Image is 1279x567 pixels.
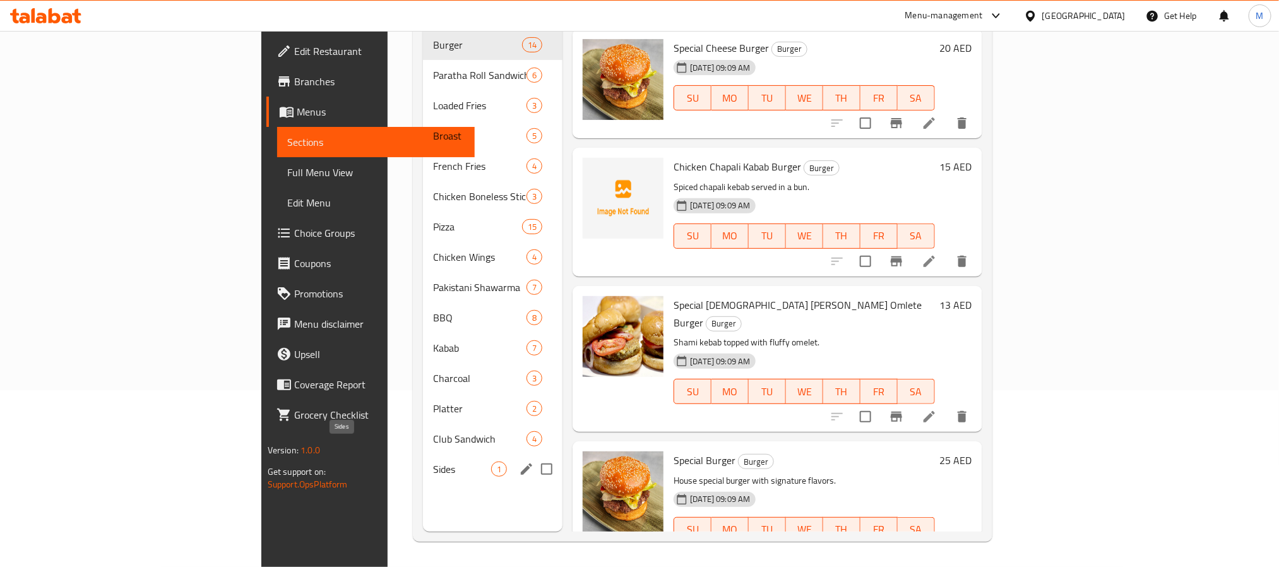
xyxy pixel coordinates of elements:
a: Upsell [266,339,475,369]
span: TU [754,383,781,401]
a: Coverage Report [266,369,475,400]
div: [GEOGRAPHIC_DATA] [1042,9,1126,23]
span: SA [903,383,930,401]
a: Support.OpsPlatform [268,476,348,492]
h6: 13 AED [940,296,972,314]
div: Burger [433,37,522,52]
span: Branches [294,74,465,89]
span: Coupons [294,256,465,271]
a: Edit Restaurant [266,36,475,66]
a: Choice Groups [266,218,475,248]
button: SA [898,517,935,542]
span: SU [679,227,706,245]
span: Coverage Report [294,377,465,392]
div: Burger [771,42,807,57]
div: items [522,219,542,234]
button: delete [947,108,977,138]
p: Spiced chapali kebab served in a bun. [674,179,934,195]
span: TU [754,89,781,107]
div: Burger [738,454,774,469]
span: 7 [527,282,542,294]
div: Charcoal3 [423,363,562,393]
span: Menu disclaimer [294,316,465,331]
span: Pakistani Shawarma [433,280,526,295]
span: Full Menu View [287,165,465,180]
div: items [491,462,507,477]
span: MO [717,227,744,245]
div: Chicken Boneless Sticks [433,189,526,204]
div: Burger14 [423,30,562,60]
span: TH [828,520,855,539]
span: Edit Menu [287,195,465,210]
div: Broast5 [423,121,562,151]
div: items [522,37,542,52]
div: items [526,310,542,325]
a: Branches [266,66,475,97]
a: Sections [277,127,475,157]
div: items [526,158,542,174]
div: Paratha Roll Sandwich [433,68,526,83]
button: Branch-specific-item [881,246,912,277]
button: FR [860,517,898,542]
a: Promotions [266,278,475,309]
span: Upsell [294,347,465,362]
span: WE [791,227,818,245]
a: Grocery Checklist [266,400,475,430]
button: SU [674,517,711,542]
span: SU [679,89,706,107]
div: items [526,68,542,83]
div: Burger [804,160,840,176]
div: Paratha Roll Sandwich6 [423,60,562,90]
a: Edit Menu [277,188,475,218]
div: Club Sandwich4 [423,424,562,454]
span: [DATE] 09:09 AM [685,355,755,367]
span: M [1256,9,1264,23]
span: Burger [739,455,773,469]
span: Choice Groups [294,225,465,241]
span: 4 [527,160,542,172]
span: TU [754,520,781,539]
a: Menu disclaimer [266,309,475,339]
span: SU [679,520,706,539]
span: [DATE] 09:09 AM [685,493,755,505]
span: 4 [527,251,542,263]
button: SU [674,379,711,404]
span: Chicken Wings [433,249,526,265]
span: Burger [804,161,839,176]
span: [DATE] 09:09 AM [685,62,755,74]
div: items [526,340,542,355]
h6: 25 AED [940,451,972,469]
img: Chicken Chapali Kabab Burger [583,158,663,239]
span: SA [903,89,930,107]
span: Broast [433,128,526,143]
span: Get support on: [268,463,326,480]
button: Branch-specific-item [881,402,912,432]
span: SA [903,520,930,539]
span: Promotions [294,286,465,301]
span: Kabab [433,340,526,355]
button: FR [860,379,898,404]
span: 3 [527,100,542,112]
button: Branch-specific-item [881,108,912,138]
button: WE [786,224,823,249]
button: delete [947,402,977,432]
span: Platter [433,401,526,416]
span: 2 [527,403,542,415]
span: BBQ [433,310,526,325]
div: Sides1edit [423,454,562,484]
span: Menus [297,104,465,119]
span: Sections [287,134,465,150]
button: SU [674,224,711,249]
span: TH [828,227,855,245]
span: 8 [527,312,542,324]
div: items [526,189,542,204]
a: Coupons [266,248,475,278]
button: MO [711,517,749,542]
img: Special Burger [583,451,663,532]
button: MO [711,85,749,110]
button: TH [823,517,860,542]
span: Loaded Fries [433,98,526,113]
